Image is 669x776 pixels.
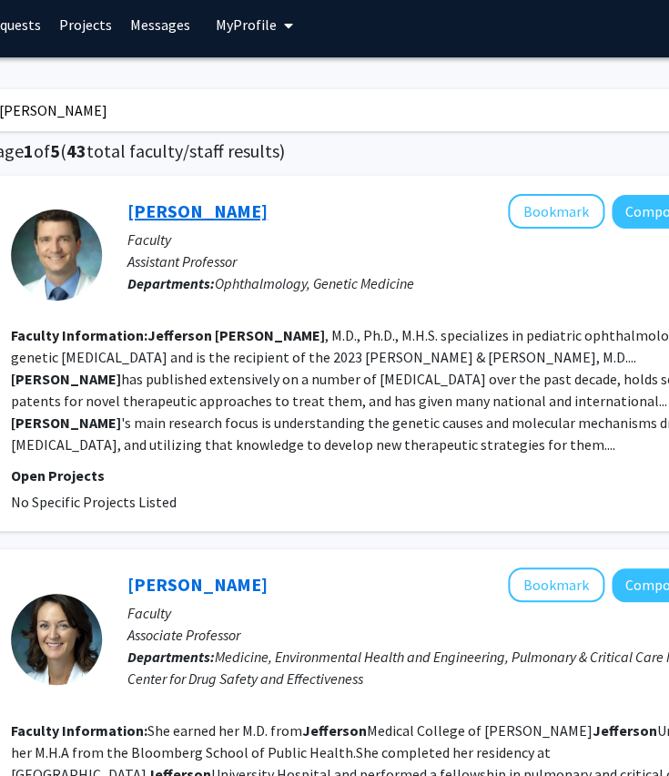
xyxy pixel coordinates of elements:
b: Faculty Information: [11,721,147,740]
span: Ophthalmology, Genetic Medicine [215,274,414,292]
b: Departments: [127,274,215,292]
b: Jefferson [302,721,367,740]
span: My Profile [216,15,277,34]
b: [PERSON_NAME] [11,414,121,432]
span: 1 [24,139,34,162]
span: 5 [50,139,60,162]
a: [PERSON_NAME] [127,199,268,222]
b: [PERSON_NAME] [215,326,325,344]
b: Jefferson [593,721,657,740]
b: [PERSON_NAME] [11,370,121,388]
b: Departments: [127,648,215,666]
button: Add Meredith McCormack to Bookmarks [508,567,604,602]
span: No Specific Projects Listed [11,493,177,511]
b: Faculty Information: [11,326,147,344]
span: 43 [66,139,86,162]
b: Jefferson [147,326,212,344]
iframe: Chat [14,694,77,762]
a: [PERSON_NAME] [127,573,268,596]
button: Add Jefferson Doyle to Bookmarks [508,194,604,229]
